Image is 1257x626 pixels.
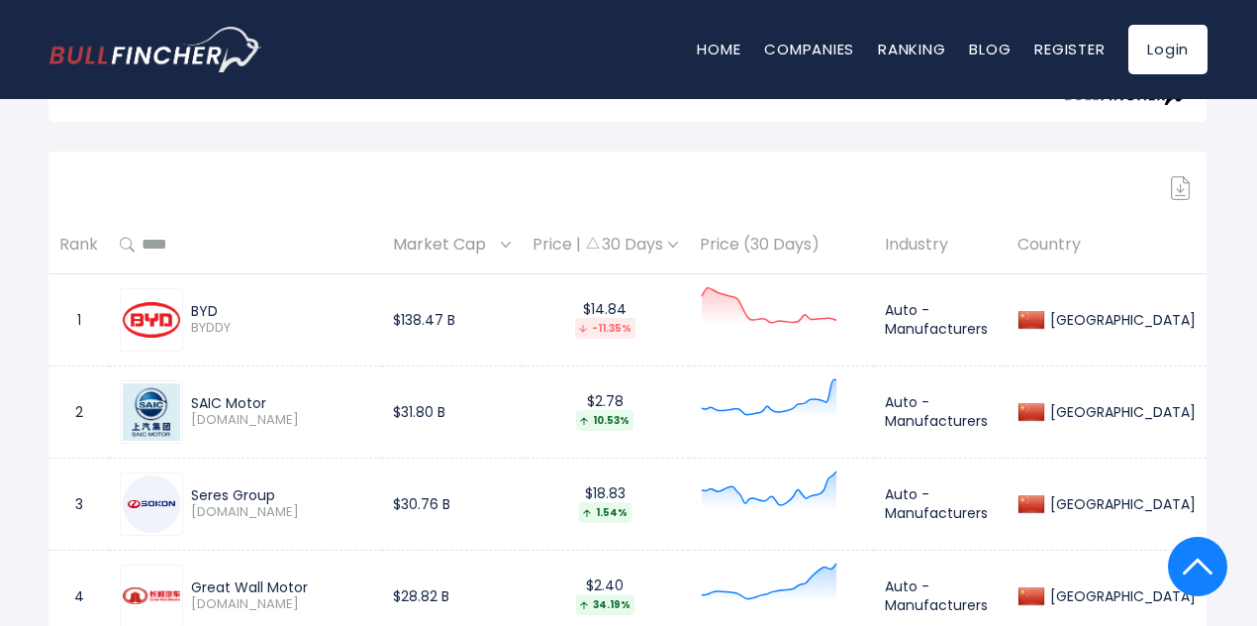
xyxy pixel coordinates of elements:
[969,39,1011,59] a: Blog
[874,273,1007,365] td: Auto - Manufacturers
[123,302,180,338] img: BYDDY.png
[576,410,633,431] div: 10.53%
[532,234,678,255] div: Price | 30 Days
[191,486,371,504] div: Seres Group
[382,273,522,365] td: $138.47 B
[48,458,109,550] td: 3
[1045,495,1196,513] div: [GEOGRAPHIC_DATA]
[191,504,371,521] span: [DOMAIN_NAME]
[1034,39,1105,59] a: Register
[191,320,371,337] span: BYDDY
[123,587,180,603] img: 2333.HK.png
[191,578,371,596] div: Great Wall Motor
[579,502,631,523] div: 1.54%
[874,216,1007,274] th: Industry
[697,39,740,59] a: Home
[764,39,854,59] a: Companies
[689,216,874,274] th: Price (30 Days)
[49,27,262,72] a: Go to homepage
[191,596,371,613] span: [DOMAIN_NAME]
[191,412,371,429] span: [DOMAIN_NAME]
[48,365,109,458] td: 2
[382,458,522,550] td: $30.76 B
[874,458,1007,550] td: Auto - Manufacturers
[1128,25,1208,74] a: Login
[191,394,371,412] div: SAIC Motor
[393,229,496,260] span: Market Cap
[874,365,1007,458] td: Auto - Manufacturers
[532,300,678,339] div: $14.84
[1045,587,1196,605] div: [GEOGRAPHIC_DATA]
[49,27,262,72] img: bullfincher logo
[123,475,180,533] img: 601127.SS.png
[576,594,634,615] div: 34.19%
[878,39,945,59] a: Ranking
[532,484,678,523] div: $18.83
[382,365,522,458] td: $31.80 B
[123,383,180,441] img: 600104.SS.png
[532,576,678,615] div: $2.40
[48,273,109,365] td: 1
[48,216,109,274] th: Rank
[1045,311,1196,329] div: [GEOGRAPHIC_DATA]
[1045,403,1196,421] div: [GEOGRAPHIC_DATA]
[532,392,678,431] div: $2.78
[575,318,635,339] div: -11.35%
[191,302,371,320] div: BYD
